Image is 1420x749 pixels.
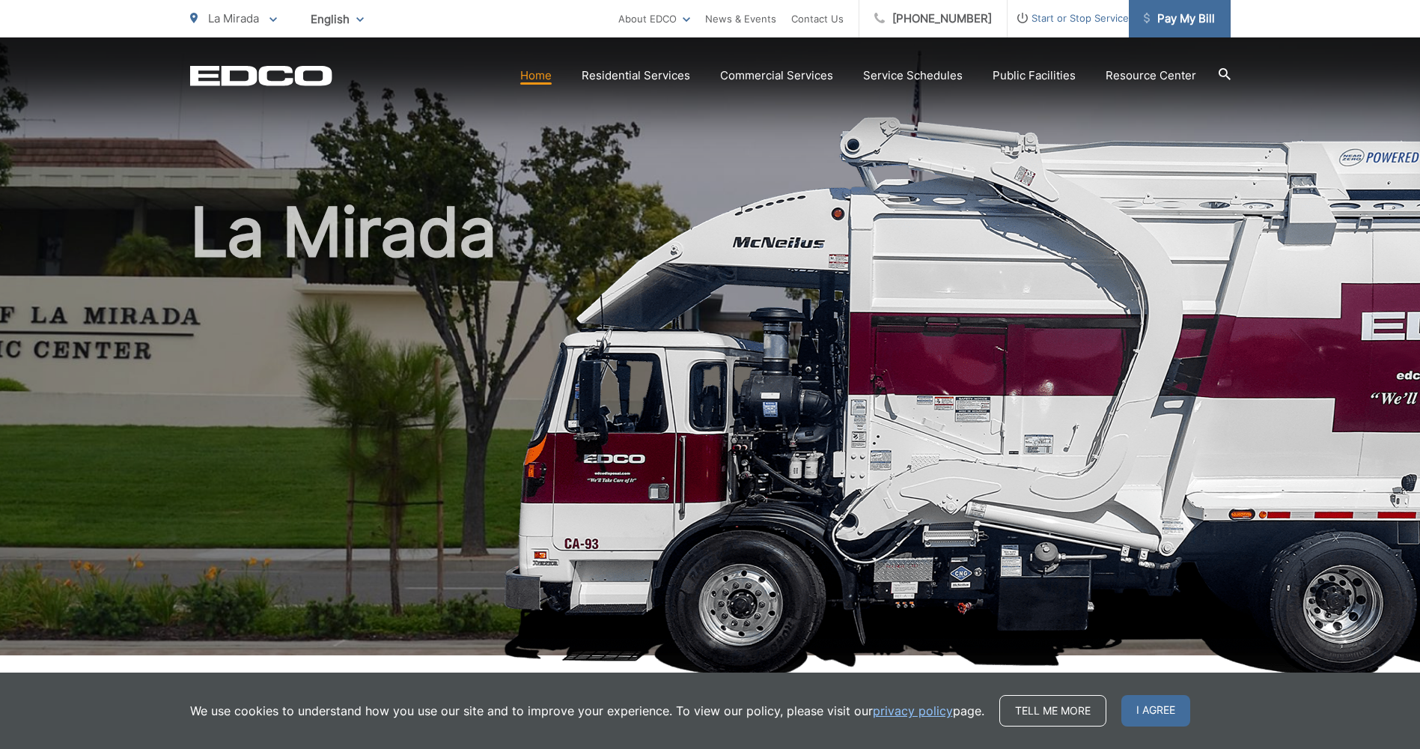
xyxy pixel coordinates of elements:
[190,195,1231,669] h1: La Mirada
[618,10,690,28] a: About EDCO
[705,10,776,28] a: News & Events
[1144,10,1215,28] span: Pay My Bill
[299,6,375,32] span: English
[999,695,1106,727] a: Tell me more
[1121,695,1190,727] span: I agree
[791,10,844,28] a: Contact Us
[873,702,953,720] a: privacy policy
[863,67,963,85] a: Service Schedules
[520,67,552,85] a: Home
[993,67,1076,85] a: Public Facilities
[190,65,332,86] a: EDCD logo. Return to the homepage.
[720,67,833,85] a: Commercial Services
[1106,67,1196,85] a: Resource Center
[582,67,690,85] a: Residential Services
[190,702,984,720] p: We use cookies to understand how you use our site and to improve your experience. To view our pol...
[208,11,259,25] span: La Mirada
